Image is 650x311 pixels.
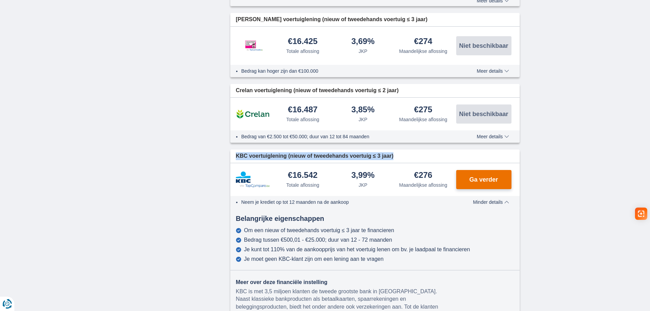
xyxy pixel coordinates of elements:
div: €274 [414,37,432,46]
div: Meer over deze financiële instelling [236,279,451,286]
span: Meer details [477,69,509,73]
span: Niet beschikbaar [459,43,508,49]
div: Om een nieuw of tweedehands voertuig ≤ 3 jaar te financieren [244,227,394,234]
img: product.pl.alt KBC [236,171,270,188]
div: 3,99% [351,171,375,180]
img: product.pl.alt Leemans Kredieten [236,33,270,58]
div: Totale aflossing [286,48,319,55]
div: Bedrag tussen €500,01 - €25.000; duur van 12 - 72 maanden [244,237,392,243]
button: Minder details [468,199,514,205]
li: Bedrag kan hoger zijn dan €100.000 [241,68,452,74]
div: €275 [414,105,432,115]
div: Belangrijke eigenschappen [230,214,520,224]
div: €16.425 [288,37,318,46]
button: Meer details [472,134,514,139]
span: Meer details [477,134,509,139]
div: JKP [359,116,367,123]
div: €16.542 [288,171,318,180]
div: 3,85% [351,105,375,115]
div: Maandelijkse aflossing [399,48,447,55]
div: 3,69% [351,37,375,46]
span: Minder details [473,200,509,204]
div: Totale aflossing [286,182,319,188]
li: Bedrag van €2.500 tot €50.000; duur van 12 tot 84 maanden [241,133,452,140]
button: Niet beschikbaar [456,104,511,124]
button: Meer details [472,68,514,74]
div: €276 [414,171,432,180]
div: Maandelijkse aflossing [399,182,447,188]
div: JKP [359,182,367,188]
span: Ga verder [469,176,498,183]
div: €16.487 [288,105,318,115]
div: Totale aflossing [286,116,319,123]
button: Ga verder [456,170,511,189]
span: Crelan voertuiglening (nieuw of tweedehands voertuig ≤ 2 jaar) [236,87,399,95]
span: [PERSON_NAME] voertuiglening (nieuw of tweedehands voertuig ≤ 3 jaar) [236,16,428,24]
div: Maandelijkse aflossing [399,116,447,123]
div: JKP [359,48,367,55]
li: Neem je krediet op tot 12 maanden na de aankoop [241,199,452,206]
span: Niet beschikbaar [459,111,508,117]
img: product.pl.alt Crelan [236,105,270,123]
div: Je moet geen KBC-klant zijn om een lening aan te vragen [244,256,384,262]
button: Niet beschikbaar [456,36,511,55]
span: KBC voertuiglening (nieuw of tweedehands voertuig ≤ 3 jaar) [236,152,393,160]
div: Je kunt tot 110% van de aankoopprijs van het voertuig lenen om bv. je laadpaal te financieren [244,246,470,253]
